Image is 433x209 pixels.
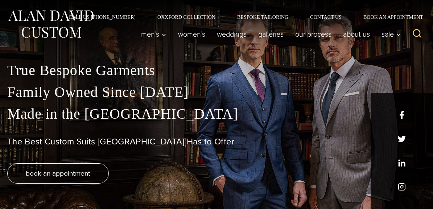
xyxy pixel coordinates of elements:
a: Book an Appointment [352,15,426,20]
p: True Bespoke Garments Family Owned Since [DATE] Made in the [GEOGRAPHIC_DATA] [7,60,426,125]
a: Our Process [289,27,337,41]
a: Galleries [252,27,289,41]
img: Alan David Custom [7,8,94,40]
nav: Secondary Navigation [58,15,426,20]
a: Bespoke Tailoring [226,15,299,20]
span: book an appointment [26,168,90,179]
a: About Us [337,27,376,41]
a: Call Us [PHONE_NUMBER] [58,15,147,20]
a: Oxxford Collection [147,15,226,20]
span: Sale [382,30,401,38]
a: weddings [211,27,252,41]
a: Contact Us [299,15,352,20]
button: View Search Form [408,25,426,43]
nav: Primary Navigation [135,27,405,41]
h1: The Best Custom Suits [GEOGRAPHIC_DATA] Has to Offer [7,136,426,147]
a: Women’s [172,27,211,41]
a: book an appointment [7,163,109,184]
span: Men’s [141,30,166,38]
